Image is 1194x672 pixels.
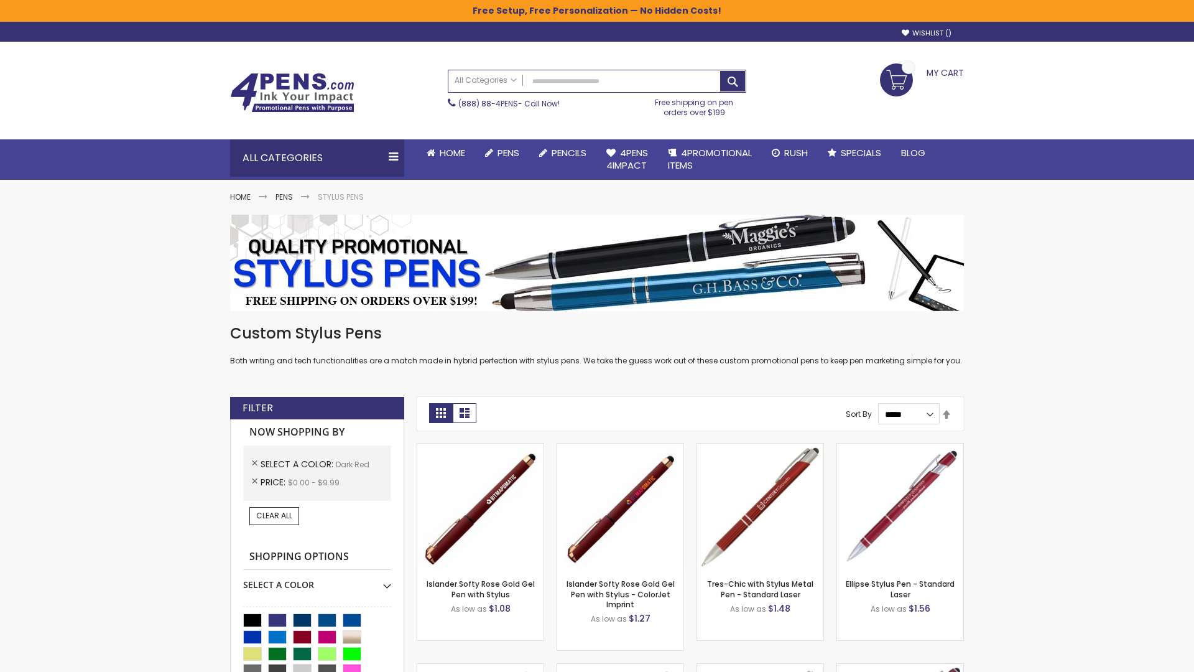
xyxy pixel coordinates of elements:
[846,409,872,419] label: Sort By
[429,403,453,423] strong: Grid
[261,476,288,488] span: Price
[841,146,881,159] span: Specials
[451,604,487,614] span: As low as
[818,139,891,167] a: Specials
[902,29,951,38] a: Wishlist
[288,477,340,488] span: $0.00 - $9.99
[256,510,292,521] span: Clear All
[336,459,369,470] span: Dark Red
[557,443,683,454] a: Islander Softy Rose Gold Gel Pen with Stylus - ColorJet Imprint-Dark Red
[243,419,391,446] strong: Now Shopping by
[243,401,273,415] strong: Filter
[529,139,596,167] a: Pencils
[909,602,930,615] span: $1.56
[249,507,299,525] a: Clear All
[455,75,517,85] span: All Categories
[417,443,544,454] a: Islander Softy Rose Gold Gel Pen with Stylus-Dark Red
[489,602,511,615] span: $1.08
[697,443,823,454] a: Tres-Chic with Stylus Metal Pen - Standard Laser-Dark Red
[417,444,544,570] img: Islander Softy Rose Gold Gel Pen with Stylus-Dark Red
[243,544,391,571] strong: Shopping Options
[784,146,808,159] span: Rush
[567,579,675,609] a: Islander Softy Rose Gold Gel Pen with Stylus - ColorJet Imprint
[846,579,955,599] a: Ellipse Stylus Pen - Standard Laser
[230,139,404,177] div: All Categories
[318,192,364,202] strong: Stylus Pens
[497,146,519,159] span: Pens
[668,146,752,172] span: 4PROMOTIONAL ITEMS
[658,139,762,180] a: 4PROMOTIONALITEMS
[837,444,963,570] img: Ellipse Stylus Pen - Standard Laser-Dark Red
[243,570,391,591] div: Select A Color
[730,604,766,614] span: As low as
[596,139,658,180] a: 4Pens4impact
[440,146,465,159] span: Home
[475,139,529,167] a: Pens
[552,146,586,159] span: Pencils
[606,146,648,172] span: 4Pens 4impact
[557,444,683,570] img: Islander Softy Rose Gold Gel Pen with Stylus - ColorJet Imprint-Dark Red
[448,70,523,91] a: All Categories
[697,444,823,570] img: Tres-Chic with Stylus Metal Pen - Standard Laser-Dark Red
[230,215,964,311] img: Stylus Pens
[230,324,964,366] div: Both writing and tech functionalities are a match made in hybrid perfection with stylus pens. We ...
[230,73,354,113] img: 4Pens Custom Pens and Promotional Products
[591,614,627,624] span: As low as
[458,98,518,109] a: (888) 88-4PENS
[629,612,650,625] span: $1.27
[707,579,813,599] a: Tres-Chic with Stylus Metal Pen - Standard Laser
[458,98,560,109] span: - Call Now!
[427,579,535,599] a: Islander Softy Rose Gold Gel Pen with Stylus
[417,139,475,167] a: Home
[871,604,907,614] span: As low as
[762,139,818,167] a: Rush
[901,146,925,159] span: Blog
[230,192,251,202] a: Home
[768,602,790,615] span: $1.48
[642,93,747,118] div: Free shipping on pen orders over $199
[837,443,963,454] a: Ellipse Stylus Pen - Standard Laser-Dark Red
[275,192,293,202] a: Pens
[230,324,964,343] h1: Custom Stylus Pens
[891,139,935,167] a: Blog
[261,458,336,470] span: Select A Color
